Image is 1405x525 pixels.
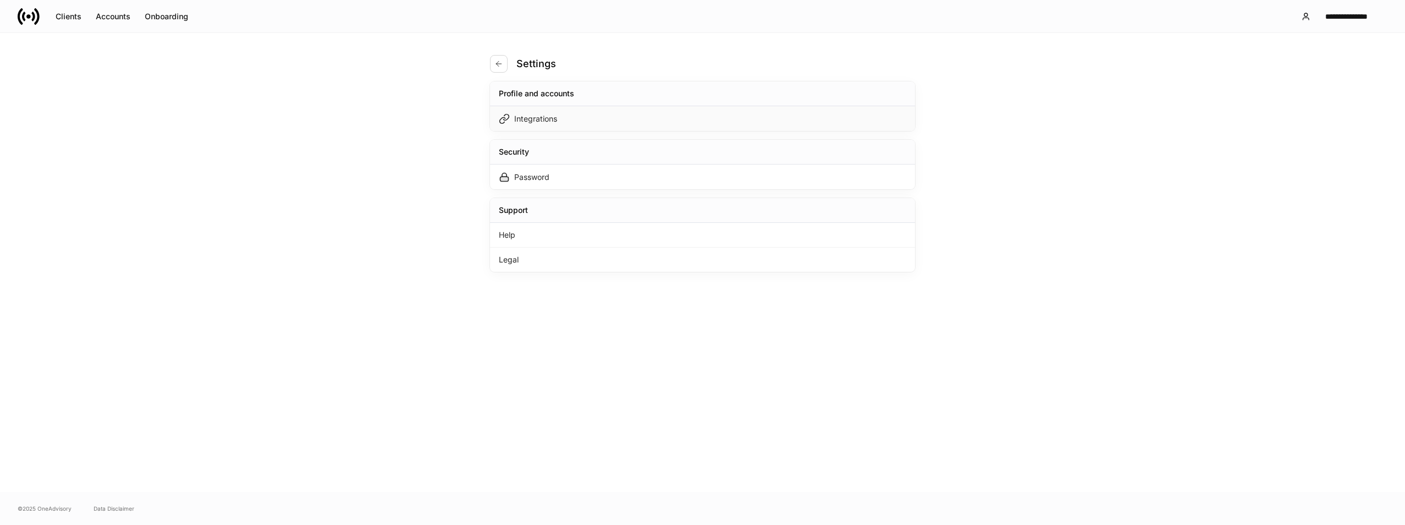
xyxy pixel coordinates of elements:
a: Data Disclaimer [94,504,134,513]
div: Security [499,146,529,157]
div: Integrations [514,113,557,124]
div: Legal [490,248,915,272]
button: Accounts [89,8,138,25]
div: Clients [56,11,81,22]
button: Clients [48,8,89,25]
div: Onboarding [145,11,188,22]
span: © 2025 OneAdvisory [18,504,72,513]
div: Support [499,205,528,216]
div: Accounts [96,11,130,22]
button: Onboarding [138,8,195,25]
div: Profile and accounts [499,88,574,99]
div: Password [514,172,549,183]
h4: Settings [516,57,556,70]
div: Help [490,223,915,248]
